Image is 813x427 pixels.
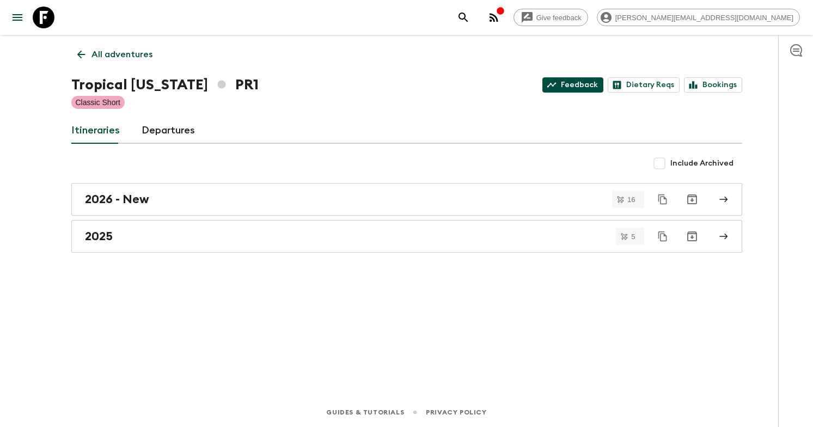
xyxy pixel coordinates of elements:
button: Duplicate [653,227,673,246]
a: All adventures [71,44,158,65]
a: Bookings [684,77,742,93]
span: Give feedback [530,14,588,22]
button: search adventures [453,7,474,28]
h2: 2026 - New [85,192,149,206]
a: 2025 [71,220,742,253]
button: menu [7,7,28,28]
span: Include Archived [670,158,733,169]
span: 5 [625,233,641,240]
a: 2026 - New [71,183,742,216]
p: All adventures [91,48,152,61]
a: Privacy Policy [426,406,486,418]
a: Dietary Reqs [608,77,680,93]
a: Guides & Tutorials [326,406,404,418]
span: 16 [621,196,641,203]
h2: 2025 [85,229,113,243]
button: Duplicate [653,190,673,209]
h1: Tropical [US_STATE] PR1 [71,74,259,96]
a: Feedback [542,77,603,93]
a: Itineraries [71,118,120,144]
a: Departures [142,118,195,144]
div: [PERSON_NAME][EMAIL_ADDRESS][DOMAIN_NAME] [597,9,800,26]
a: Give feedback [514,9,588,26]
button: Archive [681,225,703,247]
span: [PERSON_NAME][EMAIL_ADDRESS][DOMAIN_NAME] [609,14,799,22]
p: Classic Short [76,97,120,108]
button: Archive [681,188,703,210]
